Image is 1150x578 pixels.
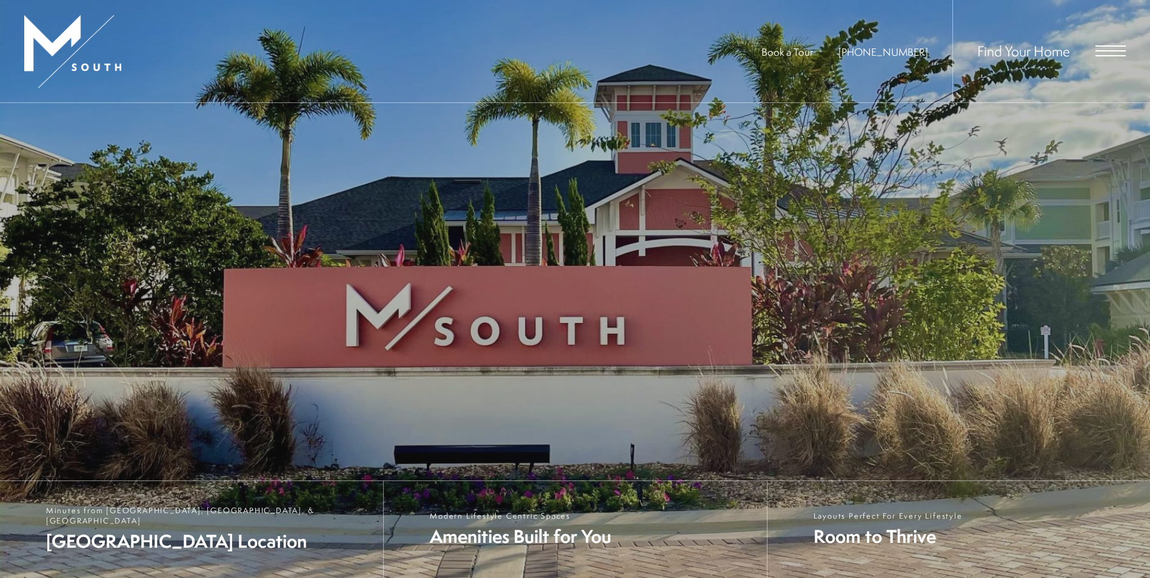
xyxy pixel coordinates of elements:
a: Find Your Home [977,41,1070,61]
button: Open Menu [1095,45,1126,56]
a: Book a Tour [761,45,813,59]
a: Call Us at 813-570-8014 [838,45,928,59]
img: MSouth [24,15,121,88]
span: [PHONE_NUMBER] [838,45,928,59]
span: Minutes from [GEOGRAPHIC_DATA], [GEOGRAPHIC_DATA], & [GEOGRAPHIC_DATA] [46,505,371,526]
span: [GEOGRAPHIC_DATA] Location [46,529,371,554]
